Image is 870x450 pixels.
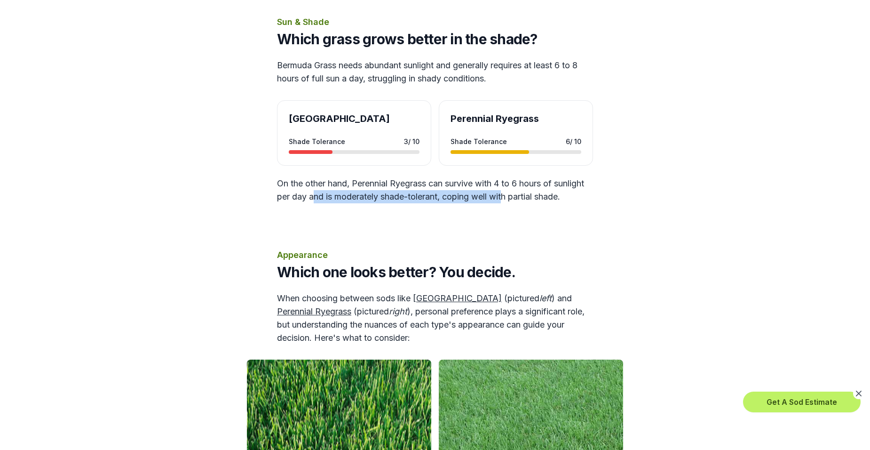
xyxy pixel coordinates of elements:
a: [GEOGRAPHIC_DATA] [413,293,502,303]
strong: [GEOGRAPHIC_DATA] [289,113,390,124]
p: On the other hand, Perennial Ryegrass can survive with 4 to 6 hours of sunlight per day and is mo... [277,177,593,203]
span: left [539,293,552,303]
span: Shade Tolerance [289,137,345,146]
span: 3 / 10 [404,137,419,146]
strong: Perennial Ryegrass [451,113,539,124]
span: 6 / 10 [566,137,581,146]
h2: Which grass grows better in the shade? [277,31,593,48]
h2: Which one looks better? You decide. [277,264,593,281]
p: Bermuda Grass needs abundant sunlight and generally requires at least 6 to 8 hours of full sun a ... [277,59,593,85]
span: right [389,306,407,316]
p: When choosing between sods like (pictured ) and (pictured ), personal preference plays a signific... [277,292,593,345]
span: Shade Tolerance [451,137,507,146]
a: Perennial Ryegrass [277,306,351,316]
p: Appearance [277,249,593,262]
button: Get A Sod Estimate [743,392,861,412]
p: Sun & Shade [277,16,593,29]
